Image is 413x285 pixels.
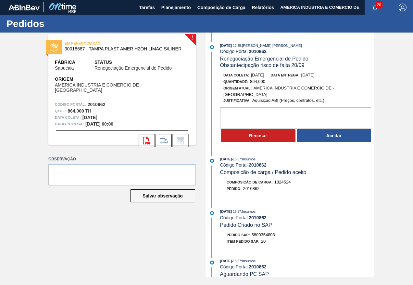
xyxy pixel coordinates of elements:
span: AMERICA INDUSTRIA E COMERCIO DE - [GEOGRAPHIC_DATA] [223,86,334,97]
span: : [PERSON_NAME] [PERSON_NAME] [241,44,302,47]
span: - 15:57 [232,157,241,161]
span: Tarefas [139,4,155,11]
button: Aceitar [297,129,371,142]
img: status [50,43,58,52]
strong: [DATE] [82,115,97,120]
span: Origem Atual: [223,86,252,90]
span: Data entrega: [271,73,300,77]
button: Salvar observação [130,189,195,202]
div: Ir para Composição de Carga [156,134,172,147]
span: Composicão de carga / Pedido aceito [220,170,307,175]
span: Aguardando PC SAP [220,271,269,277]
img: atual [210,261,214,265]
span: Aquisição ABI (Preços, contratos, etc.) [252,98,324,103]
span: Justificativa: [223,99,251,102]
span: Planejamento [161,4,191,11]
div: Código Portal: [220,264,374,269]
span: [DATE] [251,73,264,77]
span: Qtde : [55,108,66,114]
span: [DATE] [220,259,232,263]
img: atual [210,211,214,215]
span: Código Portal: [55,101,86,108]
span: 30018687 - TAMPA PLAST AMER H2OH LIMAO S/LINER [65,47,182,51]
span: Quantidade : [223,80,248,84]
span: : Insumos [241,259,256,263]
span: [DATE] [220,210,232,213]
span: Item pedido SAP: [227,239,259,243]
span: 864,000 [250,79,265,84]
span: Data coleta: [55,114,81,121]
img: TNhmsLtSVTkK8tSr43FrP2fwEKptu5GPRR3wAAAABJRU5ErkJggg== [8,5,40,10]
span: Renegociação Emergencial de Pedido [220,56,308,61]
span: Data coleta: [223,73,249,77]
span: [DATE] [301,73,315,77]
span: Composição de Carga : [227,180,273,184]
span: Composição de Carga [197,4,245,11]
span: : Insumos [241,157,256,161]
span: Renegociação Emergencial de Pedido [94,66,172,71]
div: Código Portal: [220,215,374,220]
span: 20 [261,239,266,244]
span: 1824524 [274,180,291,184]
span: 2010862 [243,186,260,191]
span: Fábrica [55,59,94,66]
span: Status [94,59,189,66]
span: Obs: antecipação risco de falta 20/09 [220,62,305,68]
span: - 12:35 [232,44,241,47]
img: atual [210,45,214,49]
label: Observação [48,155,196,164]
strong: [DATE] 00:00 [85,121,113,127]
span: Pedido SAP: [227,233,250,237]
img: Logout [399,4,407,11]
div: Abrir arquivo PDF [139,134,155,147]
div: Código Portal: [220,49,374,54]
h1: Pedidos [6,20,122,27]
span: Origem [55,76,189,83]
span: Relatórios [252,4,274,11]
span: AMERICA INDUSTRIA E COMERCIO DE - [GEOGRAPHIC_DATA] [55,83,189,93]
strong: 2010862 [249,264,267,269]
span: - 15:57 [232,259,241,263]
span: : Insumos [241,210,256,213]
span: EM RENEGOCIAÇÃO [65,40,156,47]
span: Pedido : [227,187,242,191]
span: 5800354803 [252,232,275,237]
span: [DATE] [220,44,232,47]
strong: 864,000 TH [68,108,91,114]
strong: 2010862 [249,49,267,54]
div: Informar alteração no pedido [172,134,189,147]
span: Data entrega: [55,121,84,127]
span: Sapucaia [55,66,74,71]
span: Pedido Criado no SAP [220,222,272,228]
strong: 2010862 [88,102,106,107]
span: 20 [376,1,382,8]
div: Código Portal: [220,162,374,168]
span: - 15:57 [232,210,241,213]
button: Recusar [221,129,295,142]
strong: 2010862 [249,215,267,220]
strong: 2010862 [249,162,267,168]
button: Notificações [365,3,385,12]
img: atual [210,159,214,163]
span: [DATE] [220,157,232,161]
